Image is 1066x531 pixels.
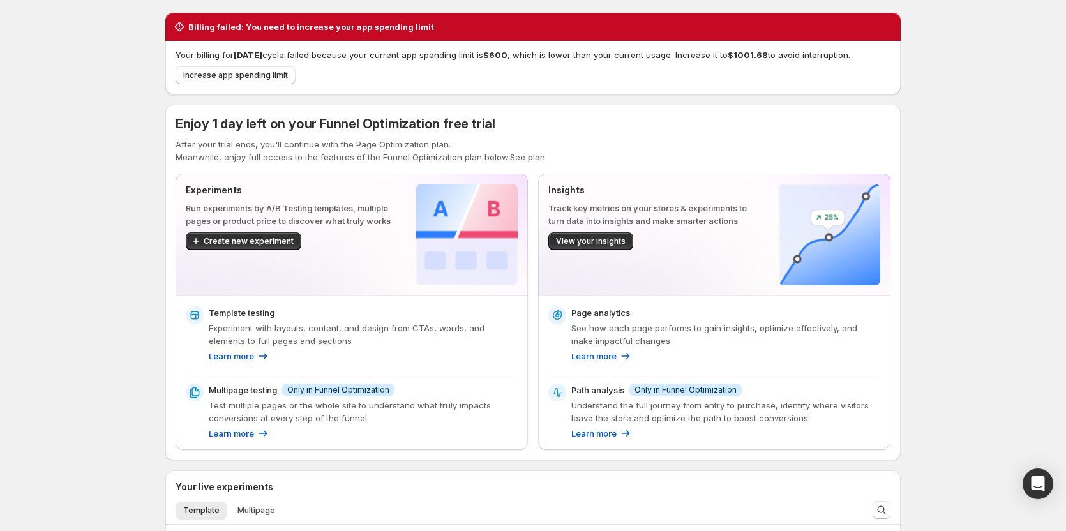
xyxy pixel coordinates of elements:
span: Only in Funnel Optimization [634,385,737,395]
p: Page analytics [571,306,630,319]
a: Learn more [209,427,269,440]
p: Path analysis [571,384,624,396]
span: $1001.68 [728,50,768,60]
button: View your insights [548,232,633,250]
span: Multipage [237,505,275,516]
h2: Billing failed: You need to increase your app spending limit [188,20,434,33]
p: Template testing [209,306,274,319]
button: Search and filter results [873,501,890,519]
p: Experiment with layouts, content, and design from CTAs, words, and elements to full pages and sec... [209,322,518,347]
a: Learn more [571,427,632,440]
p: Track key metrics on your stores & experiments to turn data into insights and make smarter actions [548,202,758,227]
p: Learn more [209,350,254,363]
p: Multipage testing [209,384,277,396]
p: Learn more [209,427,254,440]
img: Insights [779,184,880,285]
div: Open Intercom Messenger [1023,468,1053,499]
img: Experiments [416,184,518,285]
span: Enjoy 1 day left on your Funnel Optimization free trial [176,116,495,131]
p: Meanwhile, enjoy full access to the features of the Funnel Optimization plan below. [176,151,890,163]
a: Learn more [209,350,269,363]
p: Learn more [571,427,617,440]
span: Template [183,505,220,516]
button: Create new experiment [186,232,301,250]
span: [DATE] [234,50,262,60]
span: Increase app spending limit [183,70,288,80]
p: Run experiments by A/B Testing templates, multiple pages or product price to discover what truly ... [186,202,396,227]
button: See plan [510,152,545,162]
p: Experiments [186,184,396,197]
span: Only in Funnel Optimization [287,385,389,395]
a: Learn more [571,350,632,363]
h3: Your live experiments [176,481,273,493]
p: Your billing for cycle failed because your current app spending limit is , which is lower than yo... [176,49,890,61]
p: After your trial ends, you'll continue with the Page Optimization plan. [176,138,890,151]
p: See how each page performs to gain insights, optimize effectively, and make impactful changes [571,322,880,347]
span: $600 [483,50,507,60]
p: Test multiple pages or the whole site to understand what truly impacts conversions at every step ... [209,399,518,424]
p: Understand the full journey from entry to purchase, identify where visitors leave the store and o... [571,399,880,424]
span: View your insights [556,236,626,246]
button: Increase app spending limit [176,66,296,84]
span: Create new experiment [204,236,294,246]
p: Learn more [571,350,617,363]
p: Insights [548,184,758,197]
